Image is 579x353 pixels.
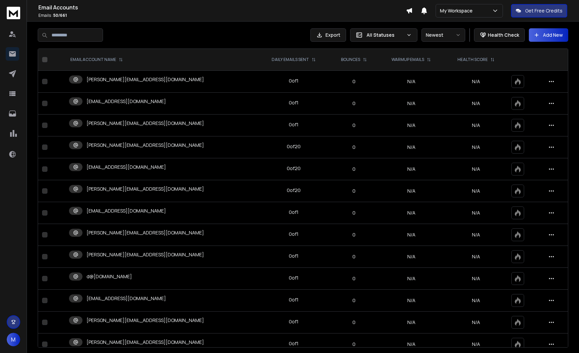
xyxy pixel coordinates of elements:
[87,164,166,170] p: [EMAIL_ADDRESS][DOMAIN_NAME]
[448,78,503,85] p: N/A
[378,115,444,136] td: N/A
[378,246,444,268] td: N/A
[87,229,204,236] p: [PERSON_NAME][EMAIL_ADDRESS][DOMAIN_NAME]
[341,57,360,62] p: BOUNCES
[334,275,374,282] p: 0
[87,295,166,302] p: [EMAIL_ADDRESS][DOMAIN_NAME]
[53,12,67,18] span: 50 / 661
[87,317,204,324] p: [PERSON_NAME][EMAIL_ADDRESS][DOMAIN_NAME]
[440,7,475,14] p: My Workspace
[378,290,444,312] td: N/A
[70,57,123,62] div: EMAIL ACCOUNT NAME
[272,57,309,62] p: DAILY EMAILS SENT
[334,100,374,107] p: 0
[378,268,444,290] td: N/A
[334,319,374,326] p: 0
[391,57,424,62] p: WARMUP EMAILS
[448,188,503,194] p: N/A
[448,144,503,151] p: N/A
[310,28,346,42] button: Export
[378,202,444,224] td: N/A
[378,180,444,202] td: N/A
[334,341,374,348] p: 0
[367,32,404,38] p: All Statuses
[289,231,299,237] div: 0 of 1
[287,143,301,150] div: 0 of 20
[457,57,488,62] p: HEALTH SCORE
[287,165,301,172] div: 0 of 20
[334,210,374,216] p: 0
[448,210,503,216] p: N/A
[334,231,374,238] p: 0
[378,71,444,93] td: N/A
[378,93,444,115] td: N/A
[448,341,503,348] p: N/A
[448,166,503,172] p: N/A
[289,121,299,128] div: 0 of 1
[7,7,20,19] img: logo
[334,144,374,151] p: 0
[87,339,204,346] p: [PERSON_NAME][EMAIL_ADDRESS][DOMAIN_NAME]
[87,273,132,280] p: d@[DOMAIN_NAME]
[7,333,20,346] button: M
[448,100,503,107] p: N/A
[511,4,567,18] button: Get Free Credits
[421,28,465,42] button: Newest
[474,28,525,42] button: Health Check
[448,231,503,238] p: N/A
[334,166,374,172] p: 0
[334,297,374,304] p: 0
[87,186,204,192] p: [PERSON_NAME][EMAIL_ADDRESS][DOMAIN_NAME]
[87,98,166,105] p: [EMAIL_ADDRESS][DOMAIN_NAME]
[378,158,444,180] td: N/A
[525,7,563,14] p: Get Free Credits
[529,28,568,42] button: Add New
[334,122,374,129] p: 0
[289,296,299,303] div: 0 of 1
[38,3,406,11] h1: Email Accounts
[448,122,503,129] p: N/A
[488,32,519,38] p: Health Check
[334,253,374,260] p: 0
[448,319,503,326] p: N/A
[289,340,299,347] div: 0 of 1
[289,275,299,281] div: 0 of 1
[87,142,204,149] p: [PERSON_NAME][EMAIL_ADDRESS][DOMAIN_NAME]
[287,187,301,194] div: 0 of 20
[378,136,444,158] td: N/A
[289,99,299,106] div: 0 of 1
[87,76,204,83] p: [PERSON_NAME][EMAIL_ADDRESS][DOMAIN_NAME]
[378,312,444,333] td: N/A
[448,275,503,282] p: N/A
[448,297,503,304] p: N/A
[38,13,406,18] p: Emails :
[289,209,299,216] div: 0 of 1
[448,253,503,260] p: N/A
[334,78,374,85] p: 0
[289,77,299,84] div: 0 of 1
[289,318,299,325] div: 0 of 1
[289,253,299,259] div: 0 of 1
[378,224,444,246] td: N/A
[87,120,204,127] p: [PERSON_NAME][EMAIL_ADDRESS][DOMAIN_NAME]
[334,188,374,194] p: 0
[87,251,204,258] p: [PERSON_NAME][EMAIL_ADDRESS][DOMAIN_NAME]
[87,207,166,214] p: [EMAIL_ADDRESS][DOMAIN_NAME]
